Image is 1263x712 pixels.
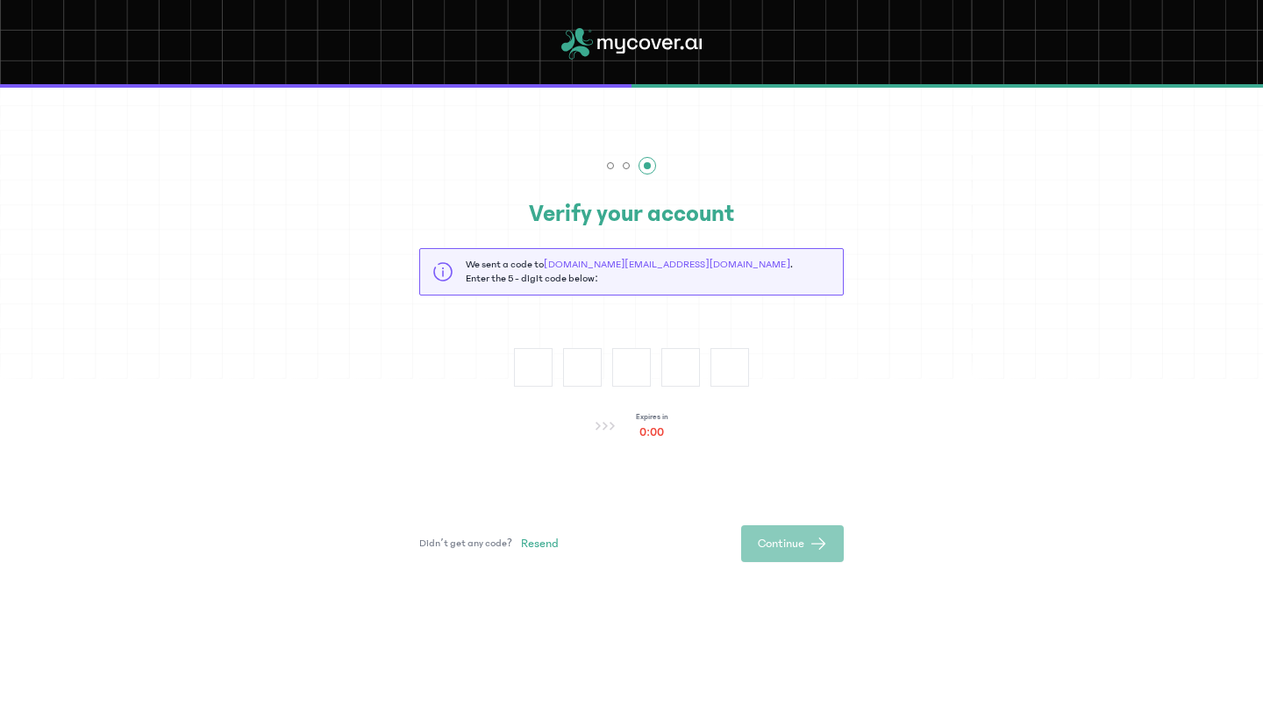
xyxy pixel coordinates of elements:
[636,424,668,441] p: 0:00
[758,535,804,552] span: Continue
[544,259,790,270] span: [DOMAIN_NAME][EMAIL_ADDRESS][DOMAIN_NAME]
[741,525,844,562] button: Continue
[466,258,793,286] p: We sent a code to . Enter the 5 - digit code below:
[419,537,512,551] p: Didn’t get any code?
[636,411,668,424] p: Expires in
[419,196,844,232] h2: Verify your account
[521,535,559,552] span: Resend
[512,530,567,558] button: Resend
